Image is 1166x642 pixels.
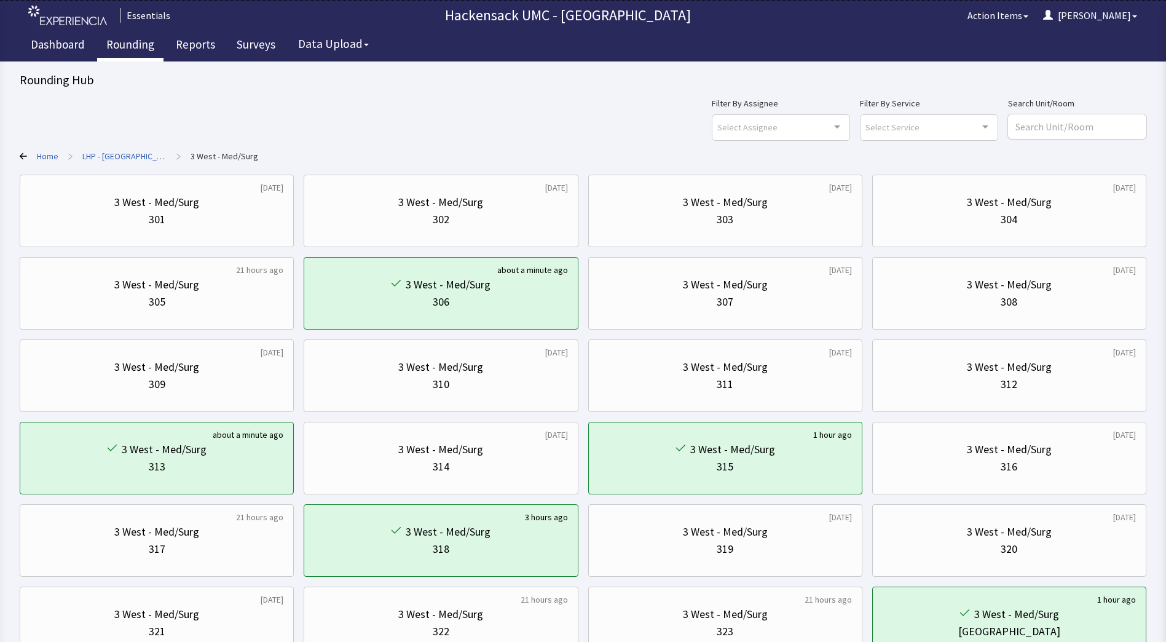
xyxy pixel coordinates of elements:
[683,276,768,293] div: 3 West - Med/Surg
[1113,264,1136,276] div: [DATE]
[398,359,483,376] div: 3 West - Med/Surg
[167,31,224,61] a: Reports
[717,623,733,640] div: 323
[149,293,165,311] div: 305
[191,150,258,162] a: 3 West - Med/Surg
[717,376,733,393] div: 311
[149,458,165,475] div: 313
[1001,458,1017,475] div: 316
[37,150,58,162] a: Home
[545,429,568,441] div: [DATE]
[114,359,199,376] div: 3 West - Med/Surg
[433,623,449,640] div: 322
[960,3,1036,28] button: Action Items
[865,120,920,134] span: Select Service
[433,293,449,311] div: 306
[683,194,768,211] div: 3 West - Med/Surg
[82,150,167,162] a: LHP - Pascack Valley
[406,523,490,541] div: 3 West - Med/Surg
[967,359,1052,376] div: 3 West - Med/Surg
[236,264,283,276] div: 21 hours ago
[683,523,768,541] div: 3 West - Med/Surg
[433,458,449,475] div: 314
[1008,96,1146,111] label: Search Unit/Room
[545,346,568,359] div: [DATE]
[860,96,998,111] label: Filter By Service
[545,181,568,194] div: [DATE]
[433,541,449,558] div: 318
[120,8,170,23] div: Essentials
[28,6,107,26] img: experiencia_logo.png
[717,293,733,311] div: 307
[1001,211,1017,228] div: 304
[149,376,165,393] div: 309
[717,211,733,228] div: 303
[213,429,283,441] div: about a minute ago
[227,31,285,61] a: Surveys
[1001,541,1017,558] div: 320
[261,181,283,194] div: [DATE]
[829,181,852,194] div: [DATE]
[20,71,1146,89] div: Rounding Hub
[1001,293,1017,311] div: 308
[1001,376,1017,393] div: 312
[236,511,283,523] div: 21 hours ago
[967,276,1052,293] div: 3 West - Med/Surg
[261,346,283,359] div: [DATE]
[829,346,852,359] div: [DATE]
[433,376,449,393] div: 310
[1036,3,1144,28] button: [PERSON_NAME]
[829,264,852,276] div: [DATE]
[690,441,775,458] div: 3 West - Med/Surg
[683,606,768,623] div: 3 West - Med/Surg
[149,211,165,228] div: 301
[967,441,1052,458] div: 3 West - Med/Surg
[114,606,199,623] div: 3 West - Med/Surg
[967,194,1052,211] div: 3 West - Med/Surg
[717,541,733,558] div: 319
[717,458,733,475] div: 315
[406,276,490,293] div: 3 West - Med/Surg
[525,511,568,523] div: 3 hours ago
[521,593,568,606] div: 21 hours ago
[291,33,376,55] button: Data Upload
[958,623,1060,640] div: [GEOGRAPHIC_DATA]
[813,429,852,441] div: 1 hour ago
[1113,429,1136,441] div: [DATE]
[1113,346,1136,359] div: [DATE]
[433,211,449,228] div: 302
[805,593,852,606] div: 21 hours ago
[1113,181,1136,194] div: [DATE]
[149,623,165,640] div: 321
[114,523,199,541] div: 3 West - Med/Surg
[176,144,181,168] span: >
[122,441,207,458] div: 3 West - Med/Surg
[398,441,483,458] div: 3 West - Med/Surg
[829,511,852,523] div: [DATE]
[175,6,960,25] p: Hackensack UMC - [GEOGRAPHIC_DATA]
[1113,511,1136,523] div: [DATE]
[683,359,768,376] div: 3 West - Med/Surg
[97,31,163,61] a: Rounding
[149,541,165,558] div: 317
[398,606,483,623] div: 3 West - Med/Surg
[1097,593,1136,606] div: 1 hour ago
[68,144,73,168] span: >
[497,264,568,276] div: about a minute ago
[261,593,283,606] div: [DATE]
[717,120,778,134] span: Select Assignee
[974,606,1059,623] div: 3 West - Med/Surg
[398,194,483,211] div: 3 West - Med/Surg
[712,96,850,111] label: Filter By Assignee
[1008,114,1146,139] input: Search Unit/Room
[967,523,1052,541] div: 3 West - Med/Surg
[22,31,94,61] a: Dashboard
[114,194,199,211] div: 3 West - Med/Surg
[114,276,199,293] div: 3 West - Med/Surg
